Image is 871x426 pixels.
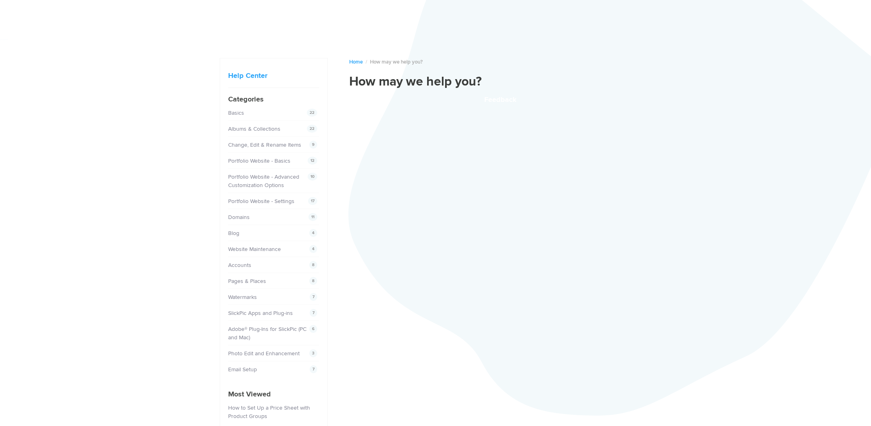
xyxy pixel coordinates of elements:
span: 22 [307,125,317,133]
h4: Most Viewed [228,389,319,400]
a: Accounts [228,262,251,269]
a: Blog [228,230,239,237]
span: 12 [308,157,317,165]
span: 8 [309,261,317,269]
span: / [366,59,367,65]
a: Website Maintenance [228,246,281,253]
span: 11 [308,213,317,221]
a: Adobe® Plug-Ins for SlickPic (PC and Mac) [228,326,306,341]
a: Domains [228,214,250,221]
a: Photo Edit and Enhancement [228,350,300,357]
a: Pages & Places [228,278,266,285]
a: Basics [228,109,244,116]
span: 22 [307,109,317,117]
a: Portfolio Website - Advanced Customization Options [228,173,299,189]
h4: Categories [228,94,319,105]
a: Portfolio Website - Settings [228,198,294,205]
span: 9 [309,141,317,149]
span: 6 [309,325,317,333]
span: 4 [309,245,317,253]
span: 10 [308,173,317,181]
a: Help Center [228,71,267,80]
a: Home [349,59,363,65]
span: 7 [310,293,317,301]
a: Portfolio Website - Basics [228,157,290,164]
a: Albums & Collections [228,125,280,132]
span: 7 [310,365,317,373]
a: How to Set Up a Price Sheet with Product Groups [228,404,310,420]
a: Email Setup [228,366,257,373]
span: 4 [309,229,317,237]
h1: How may we help you? [349,74,651,90]
span: How may we help you? [370,59,423,65]
span: 7 [310,309,317,317]
span: 8 [309,277,317,285]
span: 3 [309,349,317,357]
a: Change, Edit & Rename Items [228,141,301,148]
span: 17 [308,197,317,205]
a: Watermarks [228,294,257,301]
button: Feedback [349,96,651,103]
a: SlickPic Apps and Plug-ins [228,310,293,317]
